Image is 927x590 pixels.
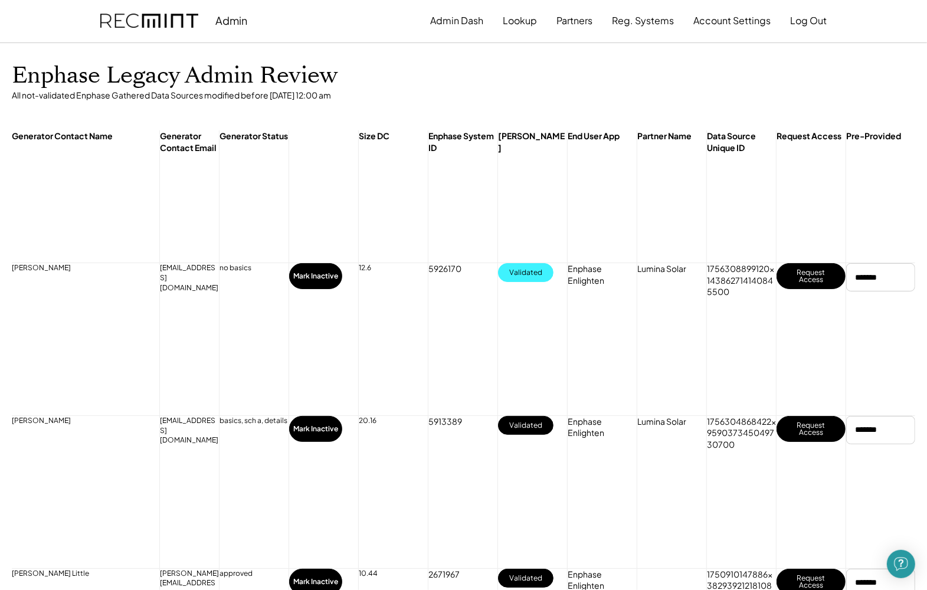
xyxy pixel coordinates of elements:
[568,130,637,152] div: End User App
[707,263,776,298] div: 1756308899120x143862714140845500
[160,130,219,153] div: Generator Contact Email
[428,569,497,590] div: 2671967
[359,130,428,152] div: Size DC
[220,416,289,437] div: basics, sch a, details
[498,569,553,588] button: Validated
[707,416,776,451] div: 1756304868422x959037345049730700
[12,90,331,101] div: All not-validated Enphase Gathered Data Sources modified before [DATE] 12:00 am
[637,263,706,284] div: Lumina Solar
[707,130,776,153] div: Data Source Unique ID
[216,14,248,27] div: Admin
[777,416,846,442] button: Request Access
[12,62,915,90] h1: Enphase Legacy Admin Review
[160,416,219,445] div: [EMAIL_ADDRESS][DOMAIN_NAME]
[12,416,159,437] div: [PERSON_NAME]
[777,263,846,289] button: Request Access
[220,130,289,152] div: Generator Status
[503,9,538,32] button: Lookup
[428,416,497,437] div: 5913389
[359,416,428,437] div: 20.16
[428,130,497,153] div: Enphase System ID
[289,263,342,289] button: Mark Inactive
[12,569,159,590] div: [PERSON_NAME] Little
[220,263,289,284] div: no basics
[498,416,553,435] button: Validated
[359,263,428,284] div: 12.6
[612,9,674,32] button: Reg. Systems
[777,130,846,152] div: Request Access
[694,9,771,32] button: Account Settings
[498,130,567,153] div: [PERSON_NAME]
[568,416,637,439] div: Enphase Enlighten
[568,263,637,286] div: Enphase Enlighten
[160,263,219,293] div: [EMAIL_ADDRESS][DOMAIN_NAME]
[498,263,553,282] button: Validated
[887,550,915,578] div: Open Intercom Messenger
[431,9,484,32] button: Admin Dash
[12,130,159,152] div: Generator Contact Name
[12,263,159,284] div: [PERSON_NAME]
[557,9,593,32] button: Partners
[220,569,289,590] div: approved
[637,130,706,152] div: Partner Name
[428,263,497,284] div: 5926170
[289,416,342,442] button: Mark Inactive
[791,9,827,32] button: Log Out
[100,14,198,28] img: recmint-logotype%403x.png
[846,130,915,152] div: Pre-Provided
[359,569,428,590] div: 10.44
[637,416,706,437] div: Lumina Solar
